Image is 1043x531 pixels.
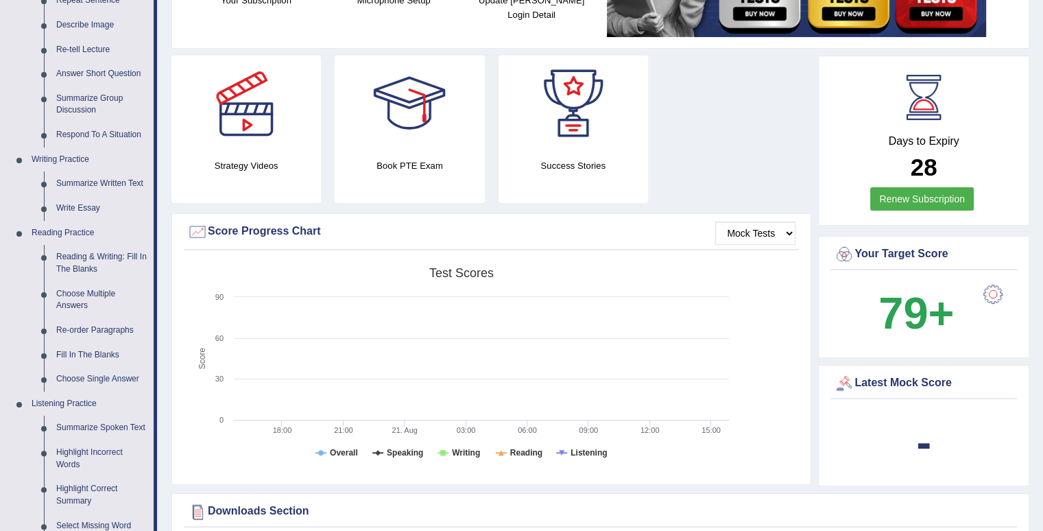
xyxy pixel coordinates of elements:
text: 90 [215,293,224,301]
tspan: Test scores [429,266,494,280]
a: Listening Practice [25,392,154,416]
text: 0 [219,416,224,424]
a: Summarize Spoken Text [50,416,154,440]
h4: Strategy Videos [171,158,321,173]
a: Choose Single Answer [50,367,154,392]
tspan: Listening [571,448,607,458]
tspan: Overall [330,448,358,458]
a: Reading & Writing: Fill In The Blanks [50,245,154,281]
text: 18:00 [273,426,292,434]
text: 21:00 [334,426,353,434]
a: Writing Practice [25,147,154,172]
a: Highlight Incorrect Words [50,440,154,477]
tspan: Speaking [387,448,423,458]
text: 15:00 [702,426,721,434]
b: 28 [911,154,937,180]
a: Respond To A Situation [50,123,154,147]
div: Downloads Section [187,501,1014,522]
text: 60 [215,334,224,342]
a: Choose Multiple Answers [50,282,154,318]
a: Re-order Paragraphs [50,318,154,343]
a: Reading Practice [25,221,154,246]
a: Summarize Group Discussion [50,86,154,123]
a: Renew Subscription [870,187,974,211]
a: Write Essay [50,196,154,221]
h4: Days to Expiry [834,135,1014,147]
text: 09:00 [579,426,598,434]
a: Summarize Written Text [50,172,154,196]
a: Fill In The Blanks [50,343,154,368]
tspan: Reading [510,448,542,458]
a: Highlight Correct Summary [50,477,154,513]
div: Score Progress Chart [187,222,795,242]
tspan: 21. Aug [392,426,418,434]
text: 03:00 [457,426,476,434]
a: Answer Short Question [50,62,154,86]
tspan: Score [197,348,207,370]
h4: Book PTE Exam [335,158,484,173]
text: 12:00 [640,426,660,434]
text: 06:00 [518,426,537,434]
h4: Success Stories [499,158,648,173]
a: Re-tell Lecture [50,38,154,62]
b: 79+ [878,288,954,338]
div: Latest Mock Score [834,373,1014,394]
tspan: Writing [452,448,480,458]
a: Describe Image [50,13,154,38]
b: - [916,417,931,467]
text: 30 [215,375,224,383]
div: Your Target Score [834,244,1014,265]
